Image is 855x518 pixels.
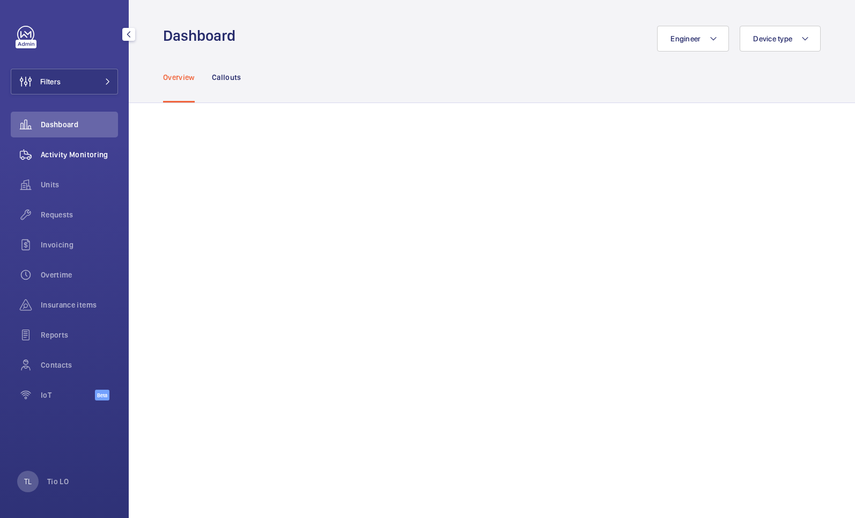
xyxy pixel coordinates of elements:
h1: Dashboard [163,26,242,46]
span: Reports [41,330,118,340]
p: Callouts [212,72,241,83]
span: Engineer [670,34,701,43]
button: Filters [11,69,118,94]
span: Units [41,179,118,190]
p: TL [24,476,32,487]
span: Invoicing [41,239,118,250]
span: Dashboard [41,119,118,130]
p: Overview [163,72,195,83]
span: Insurance items [41,300,118,310]
span: Contacts [41,360,118,370]
button: Device type [740,26,821,52]
span: Requests [41,209,118,220]
span: Activity Monitoring [41,149,118,160]
span: Device type [753,34,792,43]
span: IoT [41,390,95,400]
button: Engineer [657,26,729,52]
p: Tio LO [47,476,69,487]
span: Overtime [41,269,118,280]
span: Filters [40,76,61,87]
span: Beta [95,390,109,400]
